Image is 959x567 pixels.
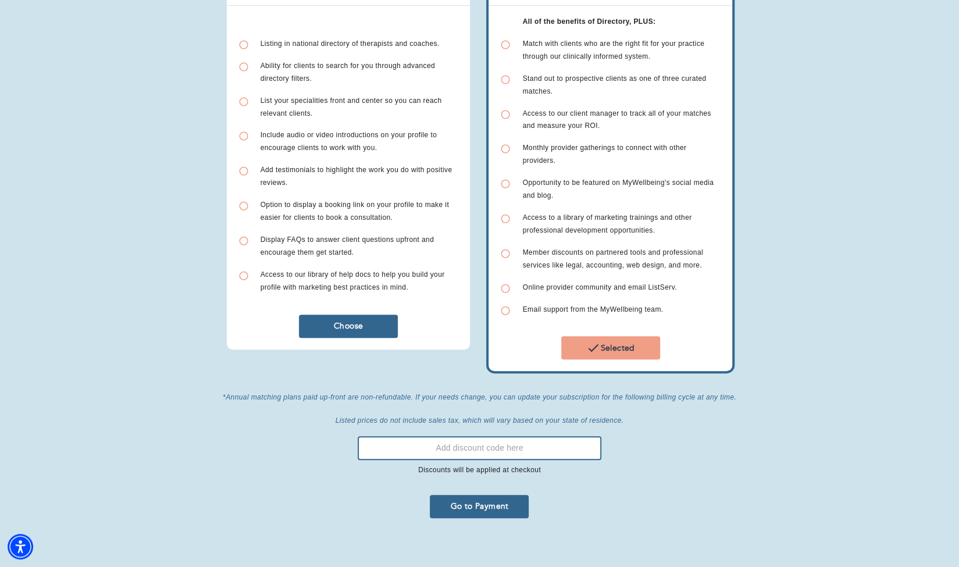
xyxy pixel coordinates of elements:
span: Stand out to prospective clients as one of three curated matches. [522,74,706,95]
span: Add testimonials to highlight the work you do with positive reviews. [261,166,452,187]
span: Ability for clients to search for you through advanced directory filters. [261,62,435,83]
button: Go to Payment [430,495,529,518]
span: Access to a library of marketing trainings and other professional development opportunities. [522,213,691,234]
span: List your specialities front and center so you can reach relevant clients. [261,97,442,117]
div: Accessibility Menu [8,534,33,559]
span: Member discounts on partnered tools and professional services like legal, accounting, web design,... [522,248,703,269]
i: *Annual matching plans paid up-front are non-refundable. If your needs change, you can update you... [223,393,736,425]
b: All of the benefits of Directory, PLUS: [522,17,655,26]
span: Option to display a booking link on your profile to make it easier for clients to book a consulta... [261,201,449,222]
span: Match with clients who are the right fit for your practice through our clinically informed system. [522,40,704,60]
span: Online provider community and email ListServ. [522,283,676,291]
span: Choose [304,320,393,331]
span: Email support from the MyWellbeing team. [522,305,663,313]
span: Display FAQs to answer client questions upfront and encourage them get started. [261,236,434,256]
span: Monthly provider gatherings to connect with other providers. [522,144,686,165]
button: Choose [299,315,398,338]
span: Opportunity to be featured on MyWellbeing's social media and blog. [522,179,714,199]
input: Add discount code here [358,436,601,460]
button: Selected [561,336,660,359]
span: Include audio or video introductions on your profile to encourage clients to work with you. [261,131,437,152]
span: Listing in national directory of therapists and coaches. [261,40,440,48]
p: Discounts will be applied at checkout [418,465,541,476]
span: Access to our client manager to track all of your matches and measure your ROI. [522,109,711,130]
span: Selected [566,341,655,355]
span: Go to Payment [434,501,524,512]
span: Access to our library of help docs to help you build your profile with marketing best practices i... [261,270,445,291]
